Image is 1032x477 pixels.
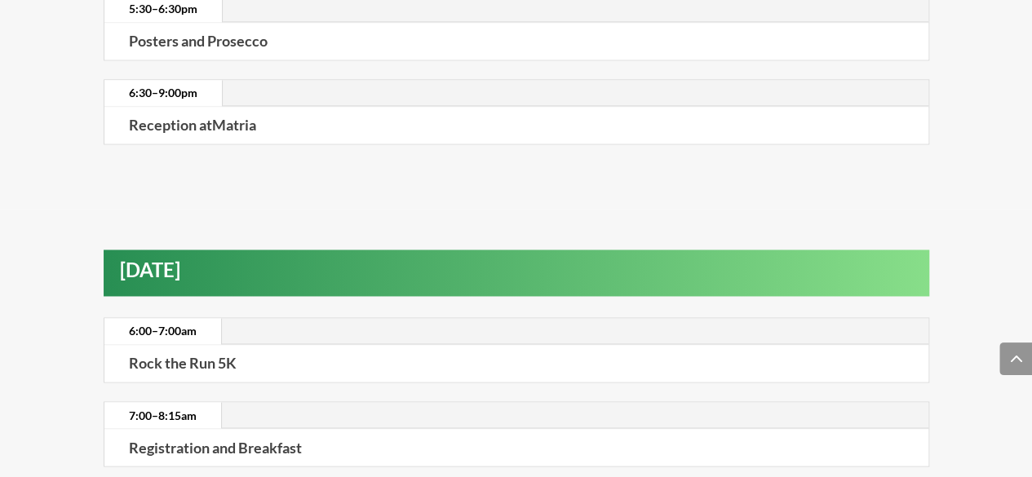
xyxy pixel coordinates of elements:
[120,260,929,288] h2: [DATE]
[129,32,268,50] strong: Posters and Prosecco
[212,116,256,134] span: Matria
[129,116,256,134] strong: Reception at
[129,354,237,372] strong: Rock the Run 5K
[104,318,221,344] a: 6:00–7:00am
[129,438,302,456] strong: Registration and Breakfast
[104,80,222,106] a: 6:30–9:00pm
[104,402,221,428] a: 7:00–8:15am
